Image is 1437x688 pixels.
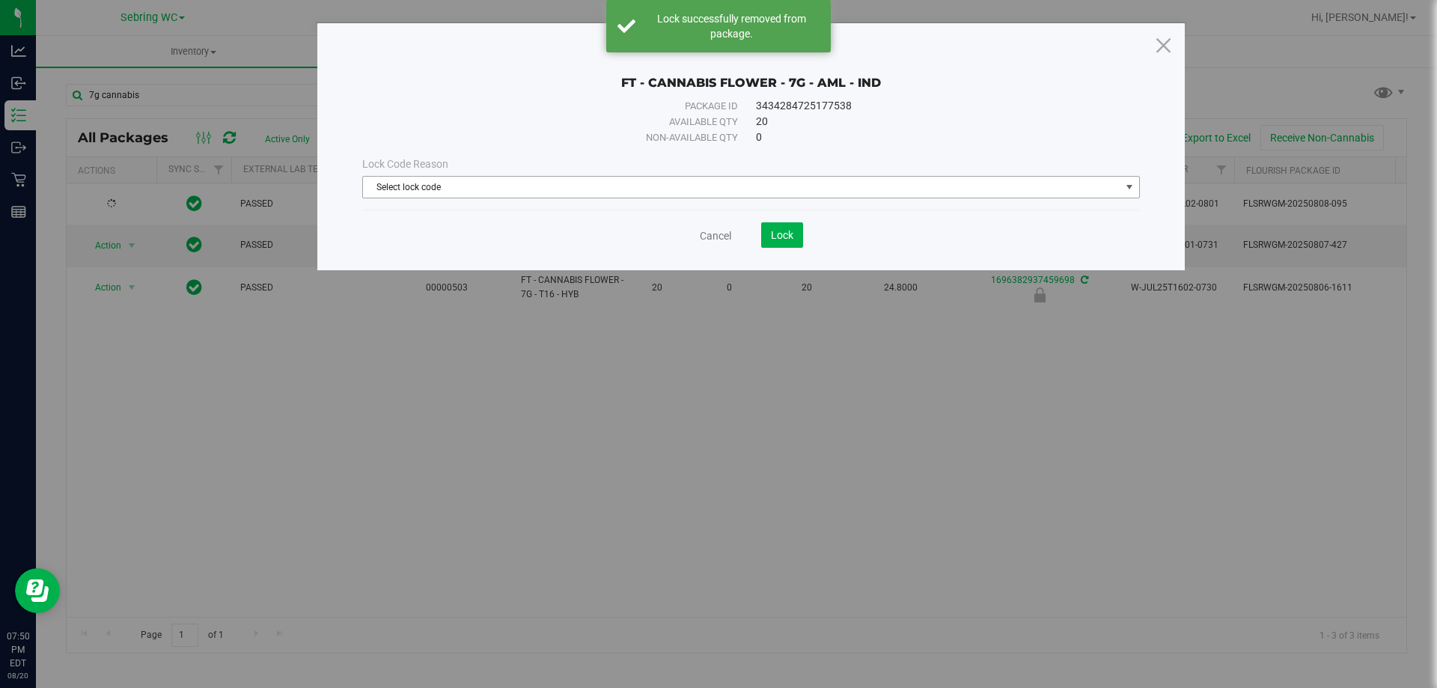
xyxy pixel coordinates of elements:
[396,130,738,145] div: Non-available qty
[761,222,803,248] button: Lock
[15,568,60,613] iframe: Resource center
[1120,177,1139,198] span: select
[756,114,1106,130] div: 20
[756,130,1106,145] div: 0
[363,177,1120,198] span: Select lock code
[362,53,1140,91] div: FT - CANNABIS FLOWER - 7G - AML - IND
[756,98,1106,114] div: 3434284725177538
[362,158,448,170] span: Lock Code Reason
[771,229,793,241] span: Lock
[396,99,738,114] div: Package ID
[396,115,738,130] div: Available qty
[700,228,731,243] a: Cancel
[644,11,820,41] div: Lock successfully removed from package.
